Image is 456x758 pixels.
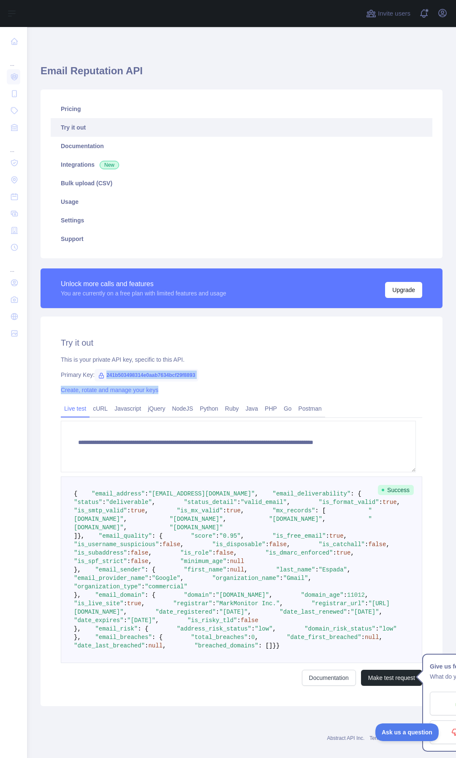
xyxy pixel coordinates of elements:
[130,558,148,565] span: false
[95,369,198,382] span: 241b503498314e0aab7634bcf29f8893
[308,575,312,582] span: ,
[163,541,180,548] span: false
[51,230,432,248] a: Support
[383,499,397,506] span: true
[7,51,20,68] div: ...
[74,625,81,632] span: },
[145,642,148,649] span: :
[319,541,365,548] span: "is_catchall"
[51,100,432,118] a: Pricing
[61,371,422,379] div: Primary Key:
[100,161,119,169] span: New
[145,507,148,514] span: ,
[237,617,241,624] span: :
[124,524,127,531] span: ,
[241,617,258,624] span: false
[226,566,230,573] span: :
[269,592,272,598] span: ,
[368,541,386,548] span: false
[95,625,138,632] span: "email_risk"
[212,575,280,582] span: "organization_name"
[222,402,242,415] a: Ruby
[92,490,145,497] span: "email_address"
[333,550,336,556] span: :
[74,592,81,598] span: },
[216,533,219,539] span: :
[90,402,111,415] a: cURL
[163,642,166,649] span: ,
[269,516,322,522] span: "[DOMAIN_NAME]"
[124,617,127,624] span: :
[51,137,432,155] a: Documentation
[378,9,410,19] span: Invite users
[77,533,84,539] span: },
[304,625,375,632] span: "domain_risk_status"
[170,516,223,522] span: "[DOMAIN_NAME]"
[287,499,290,506] span: ,
[379,634,383,641] span: ,
[7,137,20,154] div: ...
[223,516,226,522] span: ,
[337,550,351,556] span: true
[251,634,255,641] span: 0
[223,507,226,514] span: :
[95,592,145,598] span: "email_domain"
[61,337,422,349] h2: Try it out
[212,600,216,607] span: :
[145,583,187,590] span: "commercial"
[7,257,20,273] div: ...
[74,642,145,649] span: "date_last_breached"
[280,402,295,415] a: Go
[195,642,258,649] span: "breached_domains"
[196,402,222,415] a: Python
[237,499,241,506] span: :
[361,670,422,686] button: Make test request
[184,499,237,506] span: "status_detail"
[168,402,196,415] a: NodeJS
[350,550,354,556] span: ,
[365,634,379,641] span: null
[248,609,251,615] span: ,
[361,634,365,641] span: :
[379,609,383,615] span: ,
[319,499,379,506] span: "is_format_valid"
[344,533,347,539] span: ,
[61,279,226,289] div: Unlock more calls and features
[184,566,226,573] span: "first_name"
[74,566,81,573] span: },
[241,507,244,514] span: ,
[212,550,216,556] span: :
[41,64,442,84] h1: Email Reputation API
[95,566,145,573] span: "email_sender"
[226,507,241,514] span: true
[369,735,406,741] a: Terms of service
[347,592,365,598] span: 11012
[365,600,368,607] span: :
[145,566,155,573] span: : {
[302,670,356,686] a: Documentation
[180,575,184,582] span: ,
[295,402,325,415] a: Postman
[74,490,77,497] span: {
[74,575,148,582] span: "email_provider_name"
[148,642,163,649] span: null
[347,566,350,573] span: ,
[386,541,389,548] span: ,
[242,402,262,415] a: Java
[74,558,127,565] span: "is_spf_strict"
[74,533,77,539] span: ]
[74,507,127,514] span: "is_smtp_valid"
[241,499,287,506] span: "valid_email"
[273,490,351,497] span: "email_deliverability"
[127,600,141,607] span: true
[287,634,361,641] span: "date_first_breached"
[216,550,233,556] span: false
[184,592,212,598] span: "domain"
[216,600,280,607] span: "MarkMonitor Inc."
[102,499,106,506] span: :
[74,600,124,607] span: "is_live_site"
[127,617,155,624] span: "[DATE]"
[315,566,318,573] span: :
[152,634,163,641] span: : {
[99,533,152,539] span: "email_quality"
